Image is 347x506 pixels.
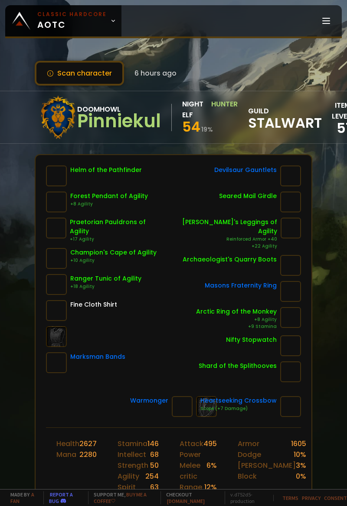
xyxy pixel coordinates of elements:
small: Classic Hardcore [37,10,107,18]
div: Marksman Bands [70,352,125,361]
div: Fine Cloth Shirt [70,300,117,309]
div: 146 [147,438,159,449]
img: item-15063 [280,165,301,186]
div: +8 Agility [70,201,148,208]
div: guild [248,106,322,129]
div: 254 [145,471,159,482]
div: +22 Agility [164,243,278,250]
div: Health [56,438,79,449]
div: Dodge [238,449,261,460]
img: item-19125 [280,192,301,212]
div: Shard of the Splithooves [199,361,277,370]
div: Ranger Tunic of Agility [70,274,141,283]
a: Buy me a coffee [94,491,147,504]
a: [DOMAIN_NAME] [167,498,205,504]
div: 3 % [296,460,306,471]
div: 2627 [79,438,97,449]
div: Melee critic [180,460,206,482]
div: +18 Agility [70,283,141,290]
a: Terms [282,495,298,501]
img: item-10659 [280,361,301,382]
span: 54 [182,117,200,136]
div: Stamina [118,438,147,449]
div: Heartseeking Crossbow [200,396,277,405]
div: Seared Mail Girdle [219,192,277,201]
div: Pinniekul [77,115,161,128]
img: item-2820 [280,335,301,356]
div: +8 Agility [196,316,277,323]
div: [PERSON_NAME] [238,460,296,471]
div: Block [238,471,257,482]
div: Spirit [118,482,136,493]
div: Scope (+7 Damage) [200,405,277,412]
div: Range critic [180,482,204,503]
span: Made by [5,491,38,504]
div: 1605 [291,438,306,449]
img: item-9964 [281,218,301,238]
span: Checkout [160,491,219,504]
div: 6 % [206,460,217,482]
div: Intellect [118,449,146,460]
div: Hunter [211,99,238,120]
div: Doomhowl [77,104,161,115]
div: +17 Agility [70,236,164,243]
img: item-21317 [46,165,67,186]
a: Privacy [302,495,321,501]
a: Report a bug [49,491,73,504]
div: Nifty Stopwatch [226,335,277,344]
div: Champion's Cape of Agility [70,248,157,257]
small: 19 % [201,125,213,134]
div: 68 [150,449,159,460]
div: 50 [150,460,159,471]
div: Devilsaur Gauntlets [214,165,277,175]
div: 12 % [204,482,217,503]
div: Masons Fraternity Ring [205,281,277,290]
span: 6 hours ago [134,68,177,79]
a: Consent [324,495,347,501]
div: Forest Pendant of Agility [70,192,148,201]
div: Warmonger [130,396,168,405]
img: item-18296 [46,352,67,373]
img: item-13040 [280,396,301,417]
a: a fan [10,491,34,504]
img: item-9533 [280,281,301,302]
div: Praetorian Pauldrons of Agility [70,218,164,236]
div: 0 % [296,471,306,482]
img: item-12040 [46,192,67,212]
div: [PERSON_NAME]'s Leggings of Agility [164,218,278,236]
div: Helm of the Pathfinder [70,165,142,175]
img: item-12014 [280,307,301,328]
img: item-11908 [280,255,301,276]
div: Arctic Ring of the Monkey [196,307,277,316]
div: 63 [150,482,159,493]
div: Night Elf [182,99,209,120]
span: Support me, [88,491,155,504]
span: Stalwart [248,116,322,129]
div: 495 [203,438,217,460]
div: +10 Agility [70,257,157,264]
div: Armor [238,438,259,449]
img: item-7477 [46,274,67,295]
img: item-13052 [172,396,193,417]
div: Agility [118,471,139,482]
div: 2280 [79,449,97,460]
div: Mana [56,449,76,460]
div: Strength [118,460,148,471]
div: Archaeologist's Quarry Boots [183,255,277,264]
button: Scan character [35,61,124,86]
img: item-15187 [46,218,66,238]
div: Reinforced Armor +40 [164,236,278,243]
div: +9 Stamina [196,323,277,330]
span: v. d752d5 - production [225,491,268,504]
div: Attack Power [180,438,203,460]
img: item-7544 [46,248,67,269]
a: Classic HardcoreAOTC [5,5,121,36]
div: 10 % [294,449,306,460]
span: AOTC [37,10,107,31]
img: item-859 [46,300,67,321]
